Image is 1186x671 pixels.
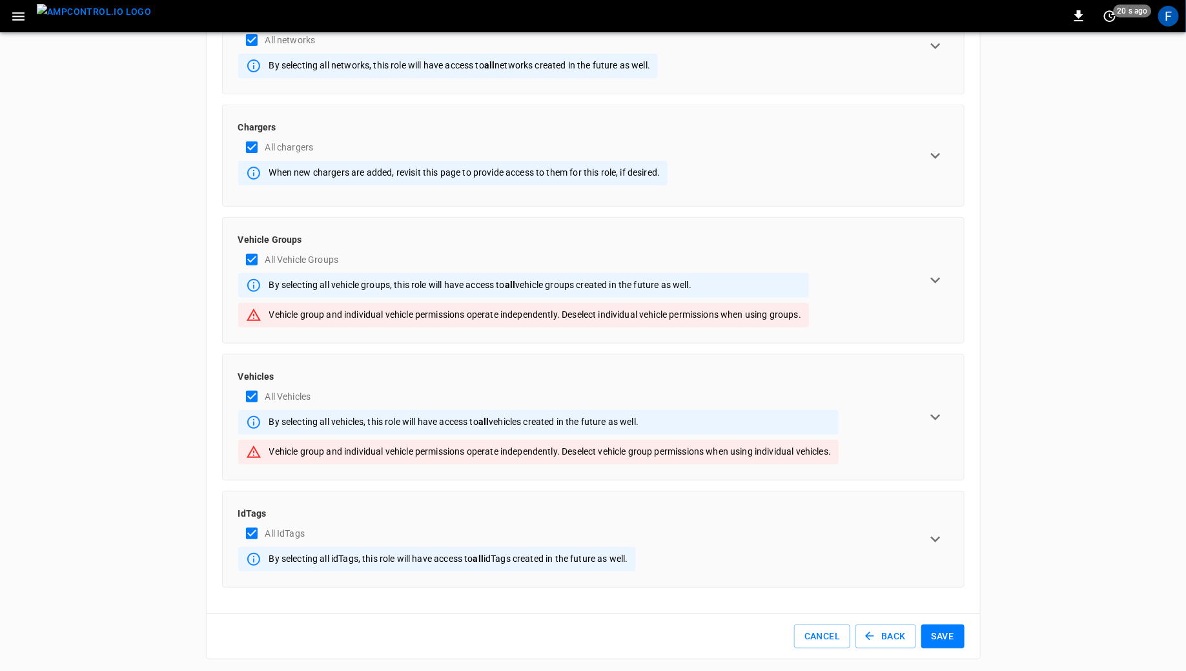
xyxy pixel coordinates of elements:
[1114,5,1152,17] span: 20 s ago
[1158,6,1179,26] div: profile-icon
[269,303,802,327] div: Vehicle group and individual vehicle permissions operate independently. Deselect individual vehic...
[269,273,692,298] div: By selecting all vehicle groups, this role will have access to vehicle groups created in the futu...
[478,417,489,427] strong: all
[238,370,839,383] p: Vehicles
[265,390,311,403] p: All Vehicles
[921,625,965,648] button: Save
[265,141,314,154] p: All chargers
[238,121,668,134] p: Chargers
[923,404,948,430] button: expand row
[473,553,484,564] strong: all
[269,54,651,78] div: By selecting all networks, this role will have access to networks created in the future as well.
[923,526,948,552] button: expand row
[269,161,660,185] div: When new chargers are added, revisit this page to provide access to them for this role, if desired.
[505,280,515,290] strong: all
[269,440,832,464] div: Vehicle group and individual vehicle permissions operate independently. Deselect vehicle group pe...
[923,267,948,293] button: expand row
[37,4,151,20] img: ampcontrol.io logo
[269,410,639,435] div: By selecting all vehicles, this role will have access to vehicles created in the future as well.
[265,34,316,46] p: All networks
[484,60,495,70] strong: all
[238,233,810,246] p: Vehicle Groups
[265,253,339,266] p: All Vehicle Groups
[238,507,636,520] p: IdTags
[265,527,305,540] p: All IdTags
[855,625,916,648] button: Back
[1099,6,1120,26] button: set refresh interval
[794,625,850,648] button: Cancel
[923,143,948,169] button: expand row
[269,547,628,572] div: By selecting all idTags, this role will have access to idTags created in the future as well.
[923,33,948,59] button: expand row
